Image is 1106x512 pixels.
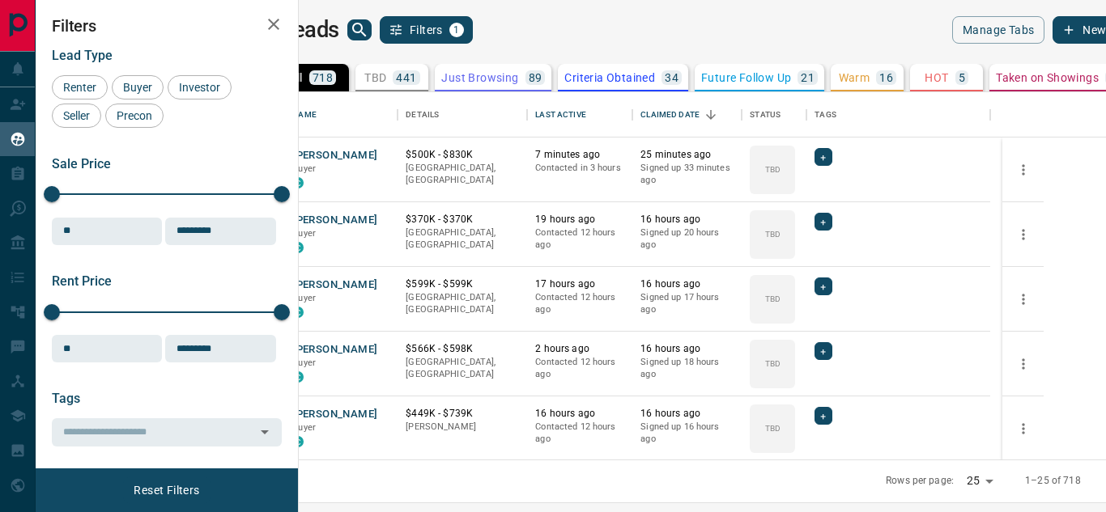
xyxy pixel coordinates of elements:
[292,148,377,163] button: [PERSON_NAME]
[925,72,948,83] p: HOT
[292,293,316,303] span: Buyer
[1011,352,1036,376] button: more
[292,277,377,293] button: [PERSON_NAME]
[396,72,416,83] p: 441
[700,104,722,126] button: Sort
[313,72,333,83] p: 718
[292,407,377,422] button: [PERSON_NAME]
[1011,158,1036,182] button: more
[815,213,832,231] div: +
[820,343,826,359] span: +
[406,421,519,434] p: [PERSON_NAME]
[529,72,542,83] p: 89
[820,408,826,424] span: +
[742,92,806,138] div: Status
[406,277,519,291] p: $599K - $599K
[996,72,1099,83] p: Taken on Showings
[52,16,282,36] h2: Filters
[839,72,870,83] p: Warm
[111,109,158,122] span: Precon
[441,72,518,83] p: Just Browsing
[815,92,836,138] div: Tags
[123,476,210,504] button: Reset Filters
[406,226,519,252] p: [GEOGRAPHIC_DATA], [GEOGRAPHIC_DATA]
[52,391,80,406] span: Tags
[406,407,519,421] p: $449K - $739K
[347,19,372,40] button: search button
[117,81,158,94] span: Buyer
[168,75,232,99] div: Investor
[292,228,316,239] span: Buyer
[52,156,111,171] span: Sale Price
[406,92,439,138] div: Details
[765,358,781,370] p: TBD
[952,16,1044,44] button: Manage Tabs
[364,72,386,83] p: TBD
[535,162,624,175] p: Contacted in 3 hours
[535,421,624,446] p: Contacted 12 hours ago
[406,213,519,226] p: $370K - $370K
[640,148,734,162] p: 25 minutes ago
[380,16,473,44] button: Filters1
[535,148,624,162] p: 7 minutes ago
[879,72,893,83] p: 16
[406,162,519,187] p: [GEOGRAPHIC_DATA], [GEOGRAPHIC_DATA]
[292,358,316,368] span: Buyer
[815,407,832,425] div: +
[527,92,632,138] div: Last Active
[406,148,519,162] p: $500K - $830K
[806,92,990,138] div: Tags
[1011,287,1036,311] button: more
[765,293,781,305] p: TBD
[564,72,655,83] p: Criteria Obtained
[535,407,624,421] p: 16 hours ago
[815,277,832,295] div: +
[406,291,519,316] p: [GEOGRAPHIC_DATA], [GEOGRAPHIC_DATA]
[292,213,377,228] button: [PERSON_NAME]
[292,92,317,138] div: Name
[640,162,734,187] p: Signed up 33 minutes ago
[750,92,781,138] div: Status
[173,81,226,94] span: Investor
[640,407,734,421] p: 16 hours ago
[535,277,624,291] p: 17 hours ago
[632,92,742,138] div: Claimed Date
[535,356,624,381] p: Contacted 12 hours ago
[292,342,377,358] button: [PERSON_NAME]
[640,92,700,138] div: Claimed Date
[112,75,164,99] div: Buyer
[801,72,815,83] p: 21
[640,213,734,226] p: 16 hours ago
[640,342,734,356] p: 16 hours ago
[57,81,102,94] span: Renter
[886,474,954,488] p: Rows per page:
[535,342,624,356] p: 2 hours ago
[640,277,734,291] p: 16 hours ago
[284,92,398,138] div: Name
[1011,417,1036,441] button: more
[292,163,316,174] span: Buyer
[57,109,96,122] span: Seller
[535,226,624,252] p: Contacted 12 hours ago
[451,24,462,36] span: 1
[640,421,734,446] p: Signed up 16 hours ago
[535,92,585,138] div: Last Active
[815,148,832,166] div: +
[765,422,781,434] p: TBD
[52,104,101,128] div: Seller
[765,228,781,240] p: TBD
[253,421,276,443] button: Open
[820,149,826,165] span: +
[398,92,527,138] div: Details
[52,273,112,289] span: Rent Price
[406,342,519,356] p: $566K - $598K
[701,72,791,83] p: Future Follow Up
[820,278,826,294] span: +
[52,48,113,63] span: Lead Type
[640,356,734,381] p: Signed up 18 hours ago
[640,291,734,316] p: Signed up 17 hours ago
[765,163,781,176] p: TBD
[1011,222,1036,247] button: more
[815,342,832,360] div: +
[292,422,316,433] span: Buyer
